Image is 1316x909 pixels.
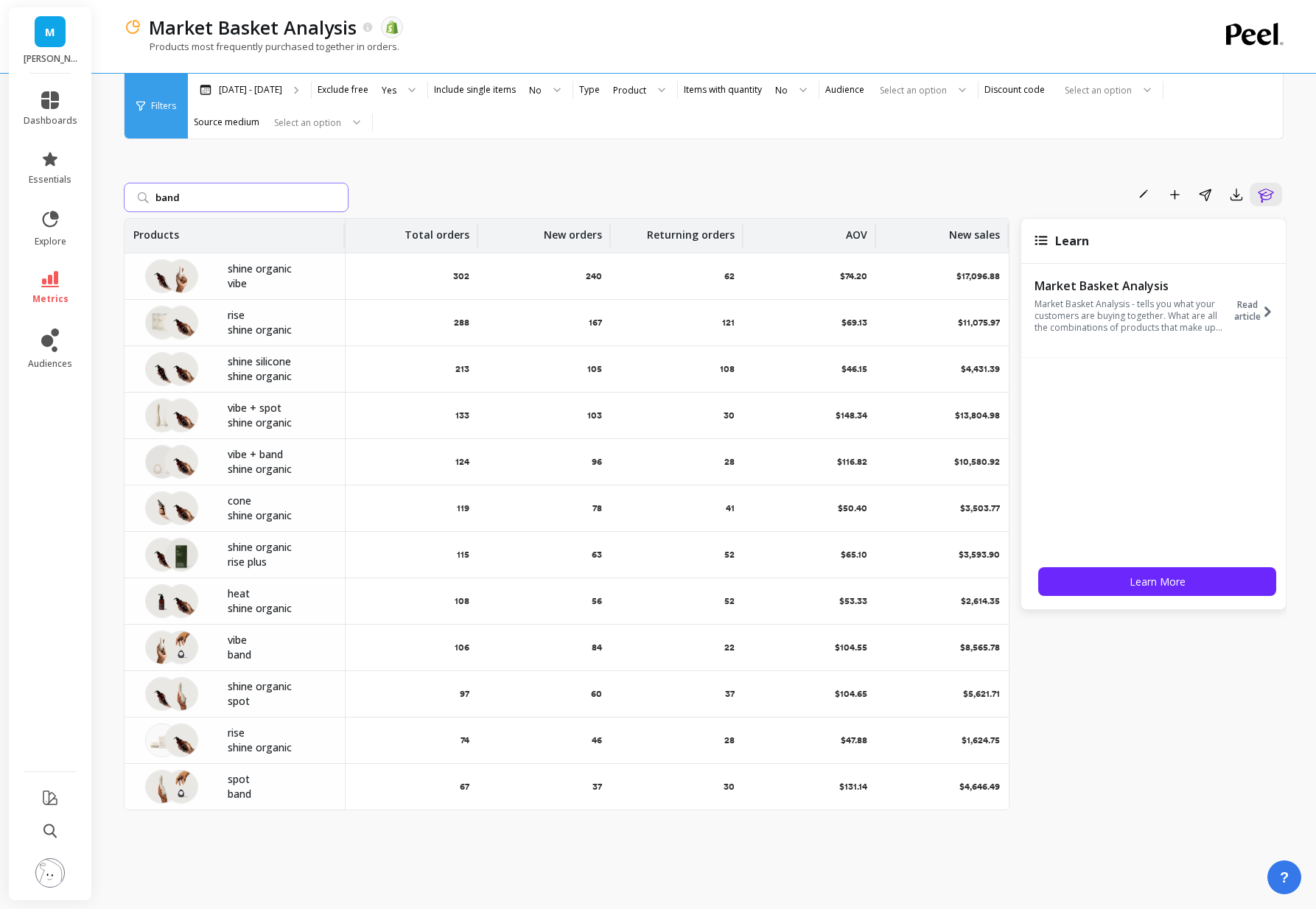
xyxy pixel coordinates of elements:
p: 240 [586,270,602,282]
p: shine organic [228,369,327,384]
p: band [228,647,327,662]
p: $3,503.77 [960,502,1000,514]
p: spot [228,772,327,787]
p: 96 [592,456,602,468]
p: $13,804.98 [955,410,1000,421]
p: 97 [460,688,469,700]
p: rise plus [228,555,327,569]
p: $104.65 [835,688,867,700]
img: MD_shine8oz_organic_greybg_02.jpg [164,491,198,525]
p: 28 [724,456,735,468]
span: Learn More [1130,575,1186,589]
div: Yes [382,83,396,97]
span: Filters [151,100,176,112]
p: shine organic [228,601,327,616]
img: MD_shine8oz_organic_greybg_02.jpg [145,677,179,711]
button: Learn More [1038,567,1276,596]
span: metrics [32,293,69,305]
p: $4,646.49 [959,781,1000,793]
p: vibe [228,633,327,647]
div: Product [613,83,646,97]
img: header icon [124,18,141,36]
p: 108 [720,363,735,375]
p: shine organic [228,740,327,755]
p: Market Basket Analysis [1035,278,1231,293]
img: MD_spot_md_grey_greybg_04.jpg [164,677,198,711]
p: 60 [591,688,602,700]
img: MD_2024_grey_vibe_grey_band_grey_30_2000.jpg [145,445,179,479]
img: profile picture [35,858,65,888]
p: 56 [592,595,602,607]
p: 41 [726,502,735,514]
input: Search [124,183,349,212]
p: $10,580.92 [954,456,1000,468]
p: Market Basket Analysis - tells you what your customers are buying together. What are all the comb... [1035,298,1231,334]
p: 288 [454,317,469,329]
label: Include single items [434,84,516,96]
div: No [775,83,788,97]
img: api.shopify.svg [385,21,399,34]
p: 103 [587,410,602,421]
img: vibe_03.jpg [164,259,198,293]
p: 124 [455,456,469,468]
p: [DATE] - [DATE] [219,84,282,96]
p: band [228,787,327,801]
p: 115 [457,549,469,561]
p: $47.88 [841,734,867,746]
p: $8,565.78 [960,642,1000,653]
p: $104.55 [835,642,867,653]
p: 119 [457,502,469,514]
p: 30 [724,781,735,793]
label: Items with quantity [684,84,762,96]
p: shine silicone [228,354,327,369]
p: 46 [592,734,602,746]
p: Total orders [405,219,469,242]
img: band---product---3.jpg [164,631,198,664]
p: $3,593.90 [959,549,1000,561]
p: Products [133,219,179,242]
p: 78 [592,502,602,514]
p: 37 [592,781,602,793]
p: shine organic [228,323,327,337]
img: MD_spot_md_grey_greybg_04.jpg [145,770,179,804]
p: 67 [460,781,469,793]
p: shine organic [228,415,327,430]
p: New orders [544,219,602,242]
span: essentials [29,174,71,186]
p: 22 [724,642,735,653]
p: 52 [724,595,735,607]
span: Learn [1055,233,1089,249]
img: MD_shine8oz_organic_greybg_02.jpg [145,259,179,293]
img: MD_spot_vibe_01.jpg [145,399,179,432]
p: heat [228,586,327,601]
p: $131.14 [839,781,867,793]
p: $65.10 [841,549,867,561]
img: MD_shine8oz_organic_greybg_02.jpg [164,723,198,757]
p: vibe + spot [228,401,327,415]
p: $116.82 [837,456,867,468]
p: $69.13 [841,317,867,329]
p: 121 [722,317,735,329]
p: 105 [587,363,602,375]
p: 84 [592,642,602,653]
p: maude [24,53,77,65]
button: Read article [1234,277,1282,345]
p: 52 [724,549,735,561]
p: AOV [846,219,867,242]
img: MD_shine8oz_organic_greybg_02.jpg [164,352,198,386]
span: dashboards [24,115,77,127]
p: $17,096.88 [956,270,1000,282]
span: ? [1280,867,1289,888]
p: $53.33 [839,595,867,607]
p: 167 [589,317,602,329]
img: MD_shine8oz_organic_greybg_02.jpg [145,538,179,572]
img: MD_shine8oz_organic_greybg_02.jpg [164,445,198,479]
p: $2,614.35 [961,595,1000,607]
p: $1,624.75 [962,734,1000,746]
p: shine organic [228,508,327,523]
p: 30 [724,410,735,421]
p: rise [228,726,327,740]
label: Type [579,84,600,96]
p: $148.34 [836,410,867,421]
p: $11,075.97 [958,317,1000,329]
